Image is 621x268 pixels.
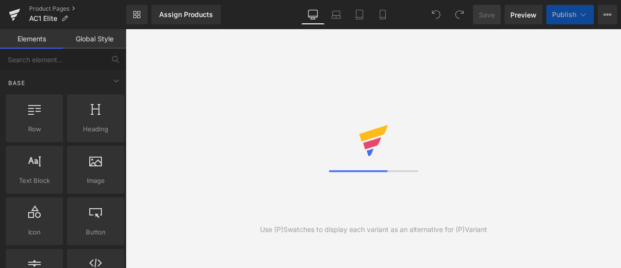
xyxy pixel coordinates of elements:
[29,5,126,13] a: Product Pages
[371,5,394,24] a: Mobile
[546,5,594,24] button: Publish
[9,176,60,186] span: Text Block
[70,176,121,186] span: Image
[479,10,495,20] span: Save
[325,5,348,24] a: Laptop
[426,5,446,24] button: Undo
[9,227,60,237] span: Icon
[552,11,576,18] span: Publish
[348,5,371,24] a: Tablet
[598,5,617,24] button: More
[510,10,537,20] span: Preview
[7,78,26,88] span: Base
[63,29,126,49] a: Global Style
[70,227,121,237] span: Button
[9,124,60,134] span: Row
[29,15,57,22] span: AC1 Elite
[450,5,469,24] button: Redo
[159,11,213,18] div: Assign Products
[505,5,542,24] a: Preview
[260,224,487,235] div: Use (P)Swatches to display each variant as an alternative for (P)Variant
[70,124,121,134] span: Heading
[301,5,325,24] a: Desktop
[126,5,147,24] a: New Library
